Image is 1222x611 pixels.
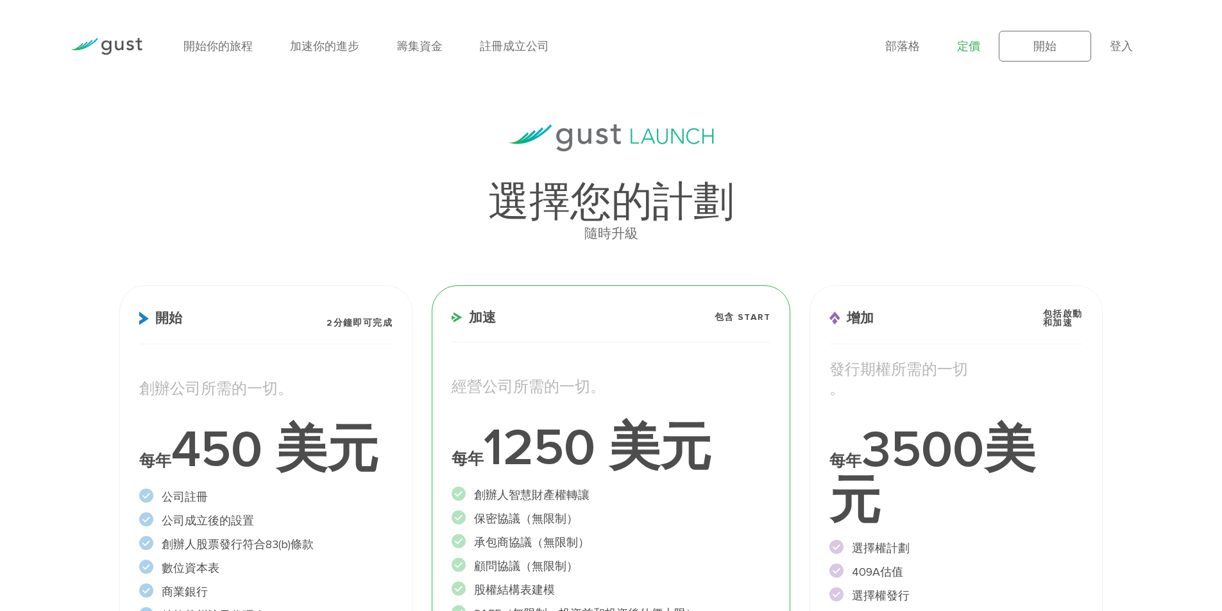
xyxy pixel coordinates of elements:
font: 公司成立後的設置 [162,514,254,528]
font: 股權結構表建模 [474,583,555,597]
font: 數位資本表 [162,562,219,575]
font: 每年 [452,449,484,469]
font: 所需的一切。 [513,378,606,396]
font: 創辦公司 [139,380,201,398]
font: 經營公司 [452,378,513,396]
font: 409A估值 [852,565,903,579]
font: 創辦人股票發行符合83(b)條款 [162,538,314,551]
font: 3500美元 [829,419,1035,531]
font: 顧問協議（無限制） [474,560,578,573]
font: 商業銀行 [162,585,208,599]
a: 部落格 [885,40,920,53]
font: 每年 [139,451,171,471]
a: 籌集資金 [396,40,443,53]
font: 選擇您的計劃 [488,178,734,227]
img: 升起圖示 [829,312,840,325]
font: 即可完成 [353,317,393,328]
font: 增加 [847,310,874,326]
font: 包含 START [715,312,770,322]
a: 開始你的旅程 [183,40,253,53]
img: gust-launch-logos.svg [509,124,714,151]
a: 註冊成立公司 [480,40,549,53]
img: 開始圖示 X2 [139,312,149,325]
font: 。 [829,380,845,398]
font: 開始 [155,310,182,326]
a: 登入 [1110,40,1133,53]
a: 加速你的進步 [290,40,359,53]
font: 450 美元 [171,419,378,480]
font: 創辦人智慧財產權轉讓 [474,489,590,502]
font: 發行期權所需的一切 [829,360,968,379]
font: 1250 美元 [484,417,711,478]
font: 2分鐘 [327,317,353,328]
font: 包括啟動 [1043,308,1083,319]
font: 選擇權發行 [852,589,910,603]
a: 開始 [999,31,1091,62]
font: 公司註冊 [162,490,208,504]
font: 和加速 [1043,317,1073,328]
font: 隨時升級 [584,226,638,242]
font: 開始 [1033,40,1057,53]
font: 保密協議（無限制） [474,512,578,526]
font: 加速 [469,310,496,326]
img: 加速圖示 [452,312,462,322]
font: 選擇權計劃 [852,542,910,555]
font: 每年 [829,451,861,471]
a: 定價 [957,40,980,53]
font: 承包商協議（無限制） [474,536,590,549]
font: 所需的一切。 [201,380,293,398]
img: 陣風標誌 [71,38,142,55]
